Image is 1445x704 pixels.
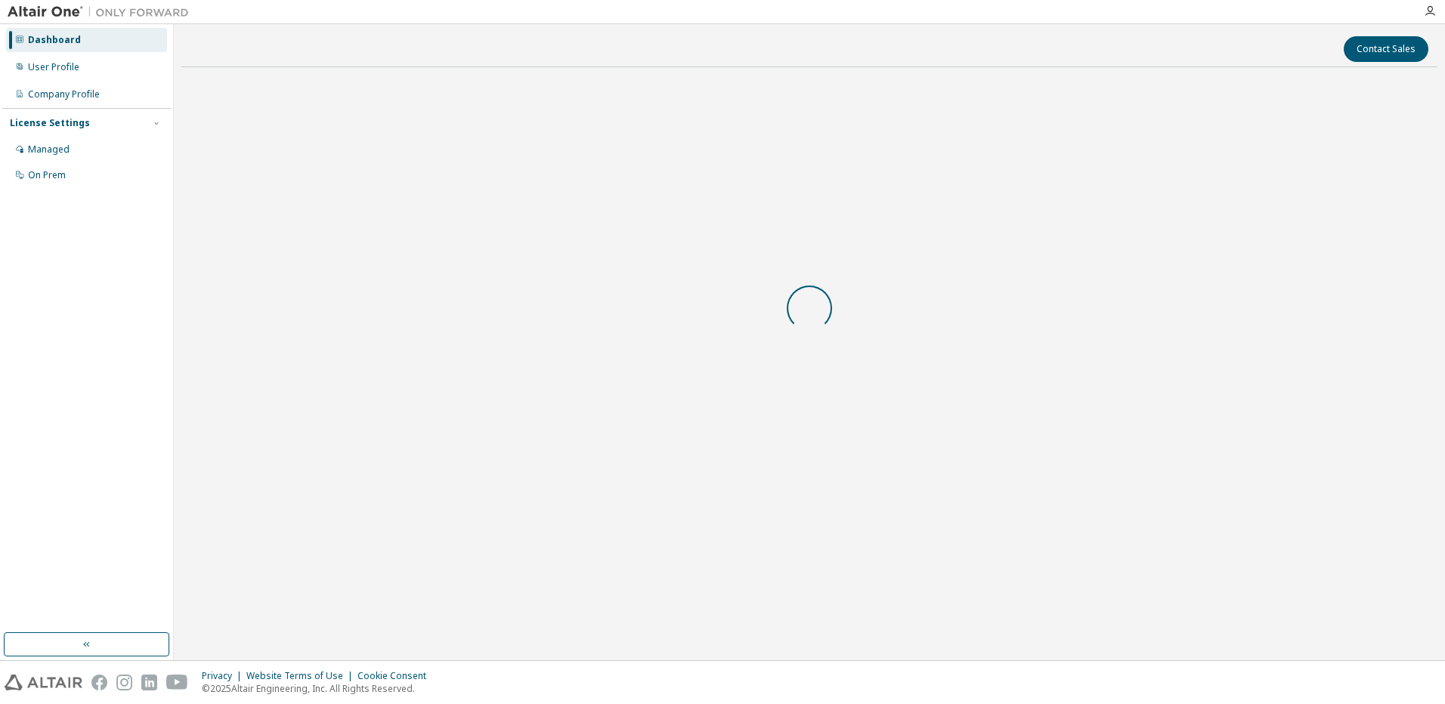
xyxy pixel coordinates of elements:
div: User Profile [28,61,79,73]
div: License Settings [10,117,90,129]
img: Altair One [8,5,196,20]
div: Cookie Consent [357,670,435,682]
img: linkedin.svg [141,675,157,690]
button: Contact Sales [1344,36,1428,62]
img: altair_logo.svg [5,675,82,690]
div: Website Terms of Use [246,670,357,682]
div: Managed [28,144,70,156]
img: facebook.svg [91,675,107,690]
p: © 2025 Altair Engineering, Inc. All Rights Reserved. [202,682,435,695]
div: On Prem [28,169,66,181]
img: instagram.svg [116,675,132,690]
div: Company Profile [28,88,100,100]
div: Privacy [202,670,246,682]
div: Dashboard [28,34,81,46]
img: youtube.svg [166,675,188,690]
